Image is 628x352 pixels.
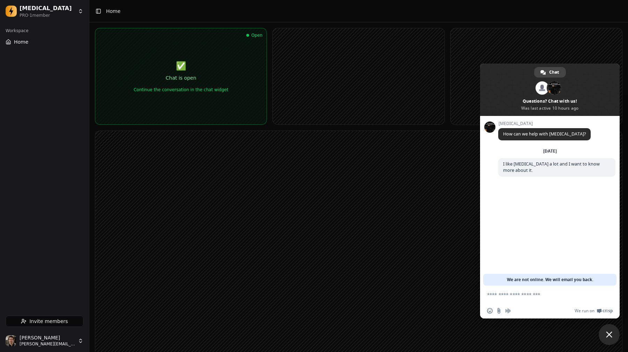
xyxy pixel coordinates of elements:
span: Invite members [29,318,68,325]
div: [MEDICAL_DATA] [20,4,75,13]
span: How can we help with [MEDICAL_DATA]? [503,131,586,137]
span: Send a file [496,308,502,314]
div: ✅ [134,60,228,72]
span: Home [106,8,120,15]
button: Jonathan Beurel[PERSON_NAME][PERSON_NAME][EMAIL_ADDRESS][DOMAIN_NAME] [3,332,86,349]
img: Jonathan Beurel [6,335,17,346]
span: We are not online. We will email you back. [507,274,593,286]
div: Close chat [599,324,620,345]
div: Chat [534,67,566,78]
span: Chat [549,67,559,78]
span: [MEDICAL_DATA] [498,121,591,126]
div: Continue the conversation in the chat widget [134,81,228,93]
div: Workspace [3,25,86,36]
span: [PERSON_NAME][EMAIL_ADDRESS][DOMAIN_NAME] [20,341,75,347]
a: We run onCrisp [575,308,613,314]
span: Crisp [603,308,613,314]
span: [PERSON_NAME] [20,335,75,341]
span: Home [14,38,28,45]
nav: breadcrumb [106,8,120,15]
span: Insert an emoji [487,308,493,314]
button: Home [3,36,86,47]
textarea: Compose your message... [487,292,597,298]
div: Chat is open [134,74,228,81]
button: Invite members [6,316,83,327]
span: I like [MEDICAL_DATA] a lot and I want to know more about it. [503,161,600,173]
span: We run on [575,308,595,314]
img: Dopamine [6,6,17,17]
div: [DATE] [543,149,557,153]
span: Audio message [505,308,511,314]
div: PRO · 1 member [20,13,75,18]
button: Dopamine[MEDICAL_DATA]PRO·1member [3,3,86,20]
